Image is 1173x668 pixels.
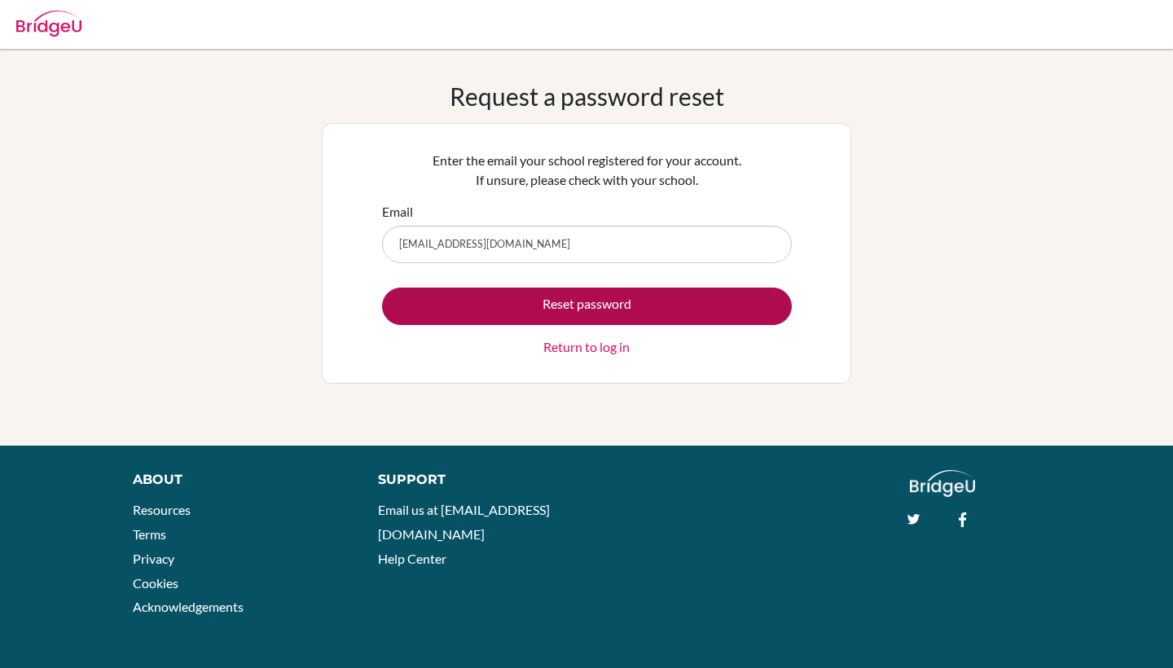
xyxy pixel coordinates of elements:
[133,470,341,490] div: About
[133,599,244,614] a: Acknowledgements
[450,81,724,111] h1: Request a password reset
[16,11,81,37] img: Bridge-U
[378,470,570,490] div: Support
[382,202,413,222] label: Email
[133,502,191,517] a: Resources
[133,526,166,542] a: Terms
[378,502,550,542] a: Email us at [EMAIL_ADDRESS][DOMAIN_NAME]
[910,470,976,497] img: logo_white@2x-f4f0deed5e89b7ecb1c2cc34c3e3d731f90f0f143d5ea2071677605dd97b5244.png
[382,288,792,325] button: Reset password
[133,575,178,591] a: Cookies
[382,151,792,190] p: Enter the email your school registered for your account. If unsure, please check with your school.
[133,551,174,566] a: Privacy
[543,337,630,357] a: Return to log in
[378,551,446,566] a: Help Center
